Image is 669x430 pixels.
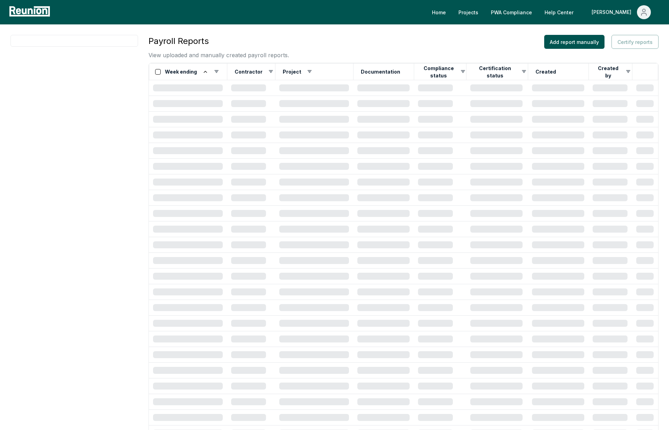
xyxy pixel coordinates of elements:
[534,65,557,79] button: Created
[164,65,210,79] button: Week ending
[485,5,538,19] a: PWA Compliance
[595,65,622,79] button: Created by
[233,65,264,79] button: Contractor
[359,65,402,79] button: Documentation
[472,65,518,79] button: Certification status
[149,35,289,47] h3: Payroll Reports
[426,5,662,19] nav: Main
[420,65,457,79] button: Compliance status
[149,51,289,59] p: View uploaded and manually created payroll reports.
[539,5,579,19] a: Help Center
[426,5,451,19] a: Home
[453,5,484,19] a: Projects
[586,5,656,19] button: [PERSON_NAME]
[592,5,634,19] div: [PERSON_NAME]
[544,35,605,49] button: Add report manually
[281,65,303,79] button: Project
